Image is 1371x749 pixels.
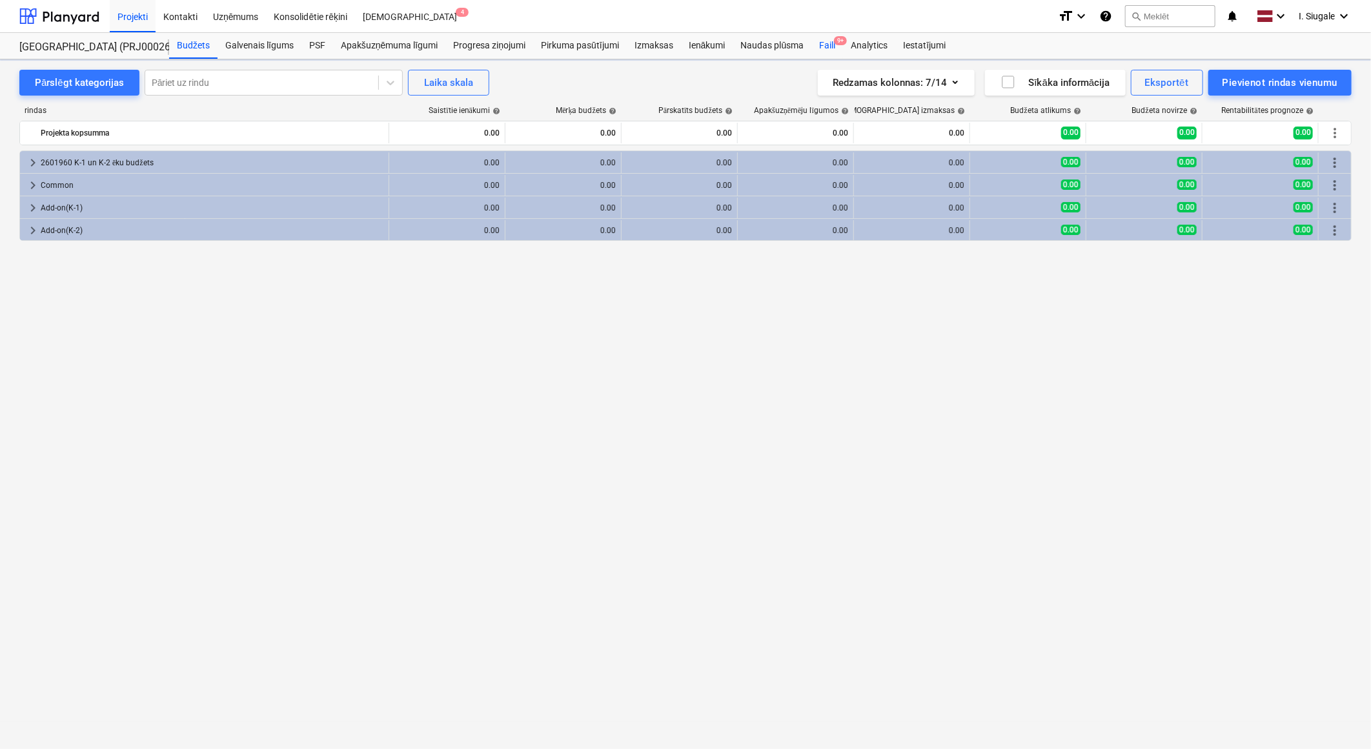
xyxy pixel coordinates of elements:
div: rindas [19,106,390,116]
div: Galvenais līgums [218,33,301,59]
span: 0.00 [1061,202,1081,212]
span: 0.00 [1177,180,1197,190]
span: help [1187,107,1197,115]
div: 0.00 [859,181,964,190]
div: Pirkuma pasūtījumi [533,33,627,59]
a: Apakšuzņēmuma līgumi [333,33,445,59]
span: 0.00 [1294,202,1313,212]
span: 0.00 [1294,157,1313,167]
button: Eksportēt [1131,70,1203,96]
span: 4 [456,8,469,17]
a: Analytics [843,33,895,59]
span: 0.00 [1061,180,1081,190]
span: help [838,107,849,115]
span: help [490,107,500,115]
div: 0.00 [743,203,848,212]
div: Budžeta atlikums [1011,106,1081,116]
div: 0.00 [511,226,616,235]
span: Vairāk darbību [1327,223,1343,238]
span: 0.00 [1061,157,1081,167]
span: 0.00 [1294,225,1313,235]
div: 0.00 [394,181,500,190]
a: Ienākumi [681,33,733,59]
div: 0.00 [627,226,732,235]
span: 0.00 [1177,157,1197,167]
div: 2601960 K-1 un K-2 ēku budžets [41,152,383,173]
div: 0.00 [859,158,964,167]
div: 0.00 [511,181,616,190]
div: Mērķa budžets [556,106,616,116]
span: help [955,107,965,115]
iframe: Chat Widget [1306,687,1371,749]
span: 0.00 [1061,127,1081,139]
div: 0.00 [743,158,848,167]
div: Common [41,175,383,196]
span: 0.00 [1177,202,1197,212]
button: Sīkāka informācija [985,70,1126,96]
div: 0.00 [394,226,500,235]
i: keyboard_arrow_down [1073,8,1089,24]
i: keyboard_arrow_down [1336,8,1352,24]
span: 9+ [834,36,847,45]
span: 0.00 [1294,127,1313,139]
div: 0.00 [511,123,616,143]
div: Laika skala [424,74,473,91]
div: Pārslēgt kategorijas [35,74,124,91]
span: keyboard_arrow_right [25,155,41,170]
div: 0.00 [743,226,848,235]
span: help [606,107,616,115]
span: help [1071,107,1081,115]
div: Rentabilitātes prognoze [1222,106,1314,116]
a: Progresa ziņojumi [445,33,533,59]
div: Izmaksas [627,33,681,59]
div: Saistītie ienākumi [429,106,500,116]
span: I. Siugale [1299,11,1335,21]
div: Add-on(K-1) [41,198,383,218]
button: Redzamas kolonnas:7/14 [818,70,975,96]
div: 0.00 [859,123,964,143]
span: Vairāk darbību [1327,125,1343,141]
div: 0.00 [627,123,732,143]
span: Vairāk darbību [1327,155,1343,170]
span: 0.00 [1294,180,1313,190]
div: 0.00 [627,203,732,212]
div: 0.00 [743,123,848,143]
div: 0.00 [627,158,732,167]
a: Faili9+ [811,33,843,59]
span: 0.00 [1061,225,1081,235]
span: keyboard_arrow_right [25,178,41,193]
span: Vairāk darbību [1327,200,1343,216]
div: Eksportēt [1145,74,1189,91]
span: keyboard_arrow_right [25,223,41,238]
button: Pievienot rindas vienumu [1208,70,1352,96]
span: search [1131,11,1141,21]
a: Budžets [169,33,218,59]
div: 0.00 [511,158,616,167]
a: Naudas plūsma [733,33,812,59]
div: Budžeta novirze [1132,106,1197,116]
span: 0.00 [1177,225,1197,235]
span: 0.00 [1177,127,1197,139]
div: Apakšuzņēmēju līgumos [754,106,849,116]
div: 0.00 [394,158,500,167]
a: Iestatījumi [895,33,953,59]
div: 0.00 [627,181,732,190]
div: 0.00 [511,203,616,212]
div: Faili [811,33,843,59]
div: [DEMOGRAPHIC_DATA] izmaksas [838,106,965,116]
a: PSF [301,33,333,59]
i: keyboard_arrow_down [1273,8,1288,24]
button: Meklēt [1125,5,1215,27]
span: help [1303,107,1314,115]
div: 0.00 [394,203,500,212]
div: 0.00 [859,226,964,235]
div: Projekta kopsumma [41,123,383,143]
